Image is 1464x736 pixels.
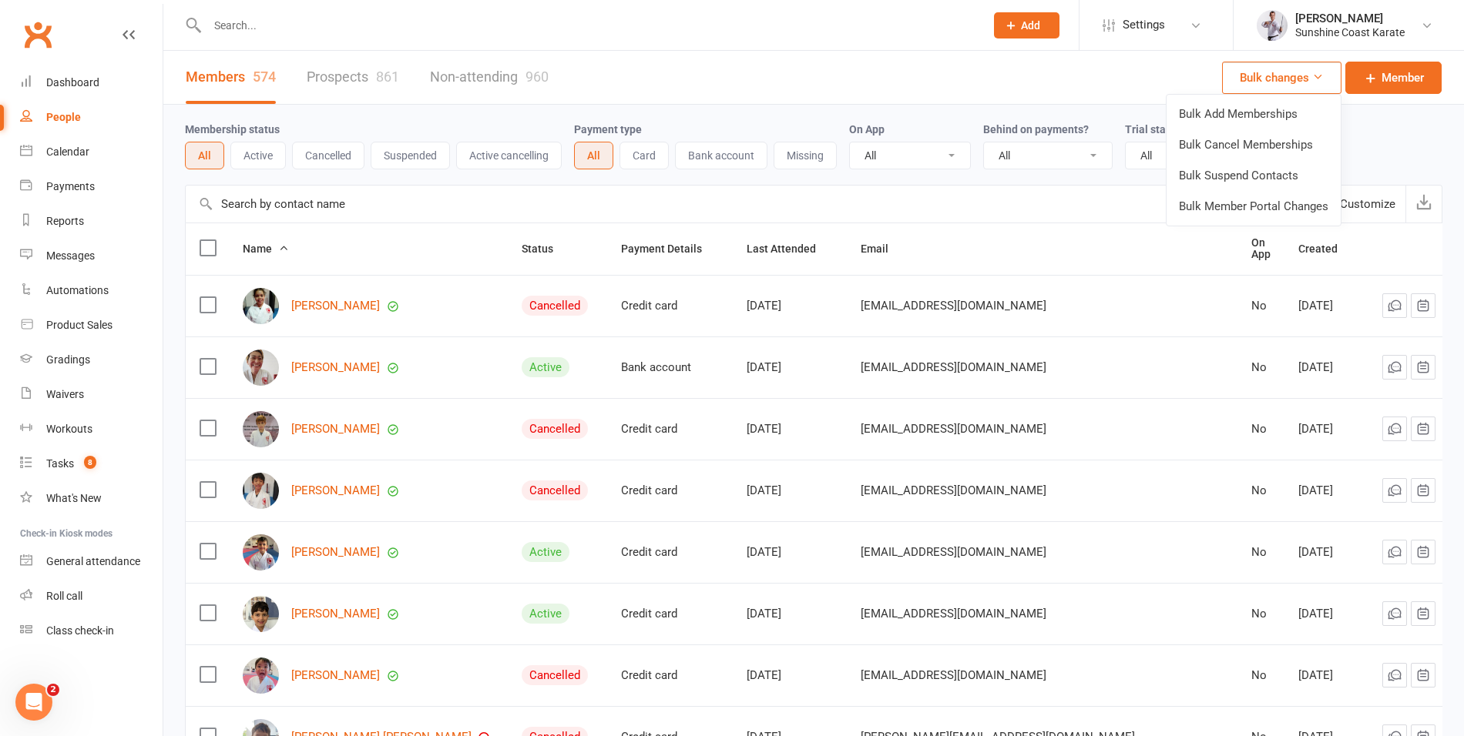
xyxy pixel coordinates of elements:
[185,123,280,135] label: Membership status
[371,142,450,169] button: Suspended
[621,423,719,436] div: Credit card
[20,412,163,447] a: Workouts
[20,481,163,516] a: What's New
[46,555,140,567] div: General attendance
[46,388,84,400] div: Waivers
[861,239,905,258] button: Email
[1251,361,1271,374] div: No
[291,669,380,682] a: [PERSON_NAME]
[1298,484,1355,497] div: [DATE]
[1251,607,1271,621] div: No
[291,299,380,313] a: [PERSON_NAME]
[574,142,613,169] button: All
[253,69,276,85] div: 574
[20,614,163,648] a: Class kiosk mode
[747,239,833,258] button: Last Attended
[84,456,96,469] span: 8
[46,146,89,158] div: Calendar
[1298,239,1355,258] button: Created
[747,361,833,374] div: [DATE]
[46,492,102,504] div: What's New
[522,357,569,377] div: Active
[861,291,1046,320] span: [EMAIL_ADDRESS][DOMAIN_NAME]
[230,142,286,169] button: Active
[243,657,279,694] img: Allrick
[243,534,279,570] img: Malachi
[456,142,562,169] button: Active cancelling
[1251,423,1271,436] div: No
[46,215,84,227] div: Reports
[1222,62,1341,94] button: Bulk changes
[1167,160,1341,191] a: Bulk Suspend Contacts
[46,423,92,435] div: Workouts
[621,484,719,497] div: Credit card
[186,51,276,104] a: Members574
[46,590,82,602] div: Roll call
[861,243,905,255] span: Email
[47,684,59,696] span: 2
[46,284,109,296] div: Automations
[1298,361,1355,374] div: [DATE]
[20,377,163,412] a: Waivers
[1123,8,1165,42] span: Settings
[1021,19,1040,32] span: Add
[243,288,279,324] img: Lama
[20,239,163,273] a: Messages
[20,273,163,308] a: Automations
[522,542,569,562] div: Active
[1345,62,1442,94] a: Member
[747,546,833,559] div: [DATE]
[1251,546,1271,559] div: No
[20,204,163,239] a: Reports
[747,423,833,436] div: [DATE]
[747,484,833,497] div: [DATE]
[861,414,1046,443] span: [EMAIL_ADDRESS][DOMAIN_NAME]
[1251,484,1271,497] div: No
[1307,186,1405,222] button: Customize
[1298,546,1355,559] div: [DATE]
[1251,669,1271,682] div: No
[186,186,1307,222] input: Search by contact name
[522,665,588,685] div: Cancelled
[243,411,279,447] img: James
[1298,423,1355,436] div: [DATE]
[15,684,52,721] iframe: Intercom live chat
[20,135,163,169] a: Calendar
[291,607,380,621] a: [PERSON_NAME]
[747,243,833,255] span: Last Attended
[203,15,974,36] input: Search...
[620,142,669,169] button: Card
[1298,607,1355,621] div: [DATE]
[1167,99,1341,129] a: Bulk Add Memberships
[1257,10,1288,41] img: thumb_image1623729628.png
[621,669,719,682] div: Credit card
[46,180,95,192] div: Payments
[18,15,57,54] a: Clubworx
[46,76,99,89] div: Dashboard
[621,239,719,258] button: Payment Details
[243,596,279,632] img: Ezra
[747,607,833,621] div: [DATE]
[621,607,719,621] div: Credit card
[243,350,279,386] img: Jun
[747,669,833,682] div: [DATE]
[522,604,569,624] div: Active
[46,353,90,366] div: Gradings
[861,599,1046,628] span: [EMAIL_ADDRESS][DOMAIN_NAME]
[20,579,163,614] a: Roll call
[522,296,588,316] div: Cancelled
[522,480,588,500] div: Cancelled
[983,123,1089,135] label: Behind on payments?
[20,100,163,135] a: People
[621,299,719,313] div: Credit card
[291,546,380,559] a: [PERSON_NAME]
[621,546,719,559] div: Credit card
[1298,299,1355,313] div: [DATE]
[522,243,570,255] span: Status
[20,65,163,100] a: Dashboard
[574,123,642,135] label: Payment type
[20,343,163,377] a: Gradings
[621,243,719,255] span: Payment Details
[1340,195,1395,213] span: Customize
[522,419,588,439] div: Cancelled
